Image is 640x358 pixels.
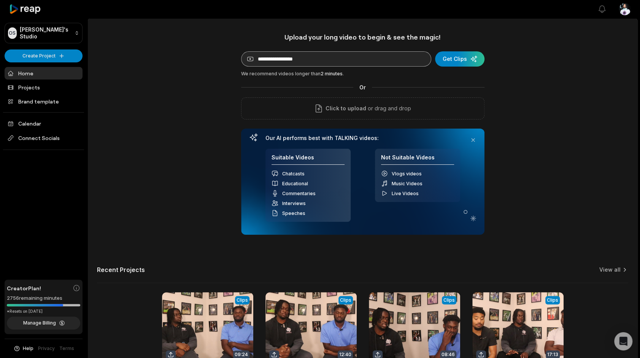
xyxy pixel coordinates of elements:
a: Terms [59,345,74,352]
span: Vlogs videos [392,171,422,177]
h3: Our AI performs best with TALKING videos: [265,135,460,142]
button: Get Clips [435,51,484,67]
a: View all [599,266,621,274]
button: Manage Billing [7,317,80,329]
p: or drag and drop [366,104,411,113]
span: 2 minutes [321,71,343,76]
a: Home [5,67,83,80]
a: Brand template [5,95,83,108]
span: Or [353,83,372,91]
div: We recommend videos longer than . [241,70,484,77]
div: *Resets on [DATE] [7,309,80,314]
h4: Suitable Videos [272,154,345,165]
span: Music Videos [392,181,422,186]
span: Educational [282,181,308,186]
a: Projects [5,81,83,94]
a: Privacy [38,345,55,352]
span: Creator Plan! [7,284,41,292]
h1: Upload your long video to begin & see the magic! [241,33,484,41]
a: Calendar [5,117,83,130]
span: Commentaries [282,191,316,196]
div: Open Intercom Messenger [614,332,632,350]
span: Interviews [282,200,306,206]
button: Help [13,345,33,352]
span: Speeches [282,210,305,216]
span: Help [23,345,33,352]
span: Live Videos [392,191,419,196]
span: Click to upload [326,104,366,113]
div: OS [8,27,17,39]
button: Create Project [5,49,83,62]
div: 2756 remaining minutes [7,294,80,302]
span: Chatcasts [282,171,305,177]
h2: Recent Projects [97,266,145,274]
span: Connect Socials [5,131,83,145]
p: [PERSON_NAME]'s Studio [20,26,71,40]
h4: Not Suitable Videos [381,154,454,165]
